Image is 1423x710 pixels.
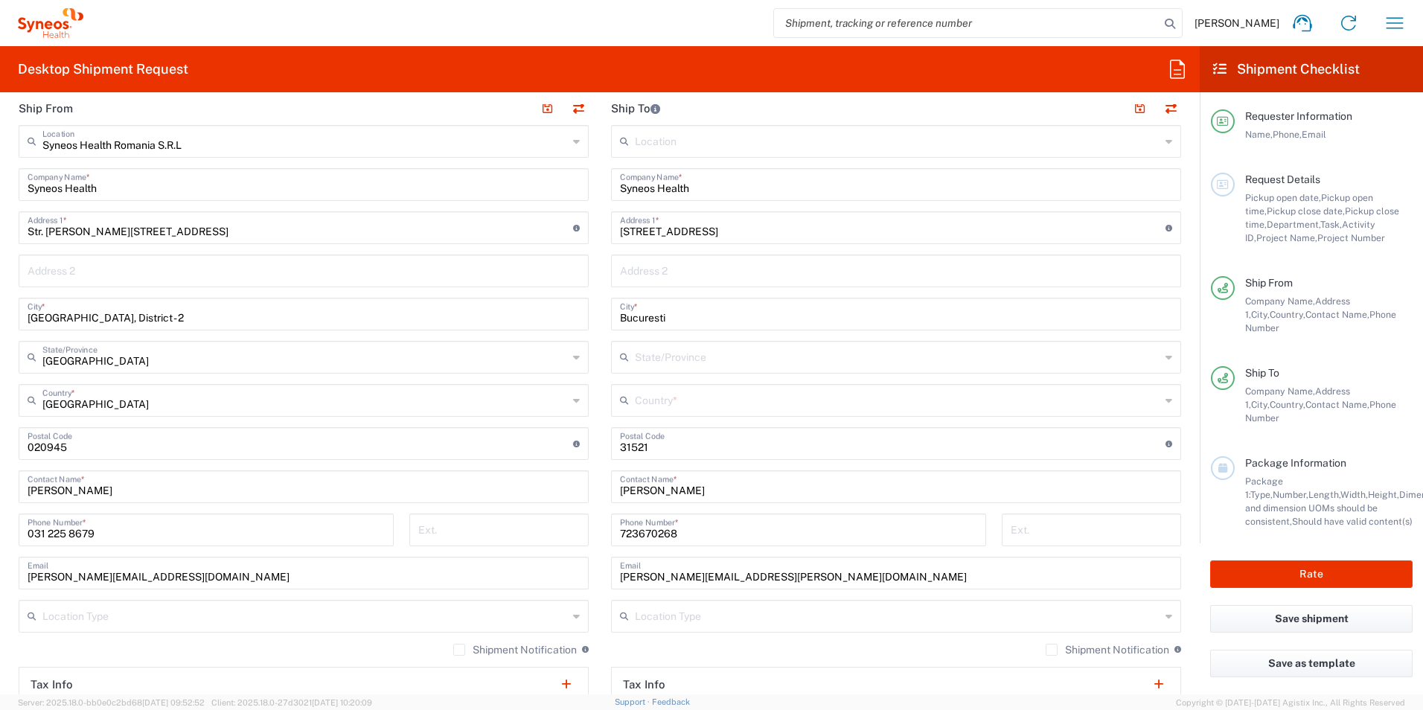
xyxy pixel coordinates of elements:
[1340,489,1368,500] span: Width,
[18,60,188,78] h2: Desktop Shipment Request
[1245,295,1315,307] span: Company Name,
[1245,386,1315,397] span: Company Name,
[1302,129,1326,140] span: Email
[1251,399,1270,410] span: City,
[1245,192,1321,203] span: Pickup open date,
[211,698,372,707] span: Client: 2025.18.0-27d3021
[1210,560,1413,588] button: Rate
[1245,457,1346,469] span: Package Information
[1256,232,1317,243] span: Project Name,
[19,101,73,116] h2: Ship From
[1368,489,1399,500] span: Height,
[18,698,205,707] span: Server: 2025.18.0-bb0e0c2bd68
[1213,60,1360,78] h2: Shipment Checklist
[1245,110,1352,122] span: Requester Information
[774,9,1160,37] input: Shipment, tracking or reference number
[1270,399,1305,410] span: Country,
[1245,129,1273,140] span: Name,
[1305,309,1369,320] span: Contact Name,
[1308,489,1340,500] span: Length,
[1245,367,1279,379] span: Ship To
[312,698,372,707] span: [DATE] 10:20:09
[1270,309,1305,320] span: Country,
[31,677,73,692] h2: Tax Info
[611,101,660,116] h2: Ship To
[1245,476,1283,500] span: Package 1:
[1292,516,1413,527] span: Should have valid content(s)
[1210,650,1413,677] button: Save as template
[1245,277,1293,289] span: Ship From
[1245,173,1320,185] span: Request Details
[615,697,652,706] a: Support
[1267,219,1320,230] span: Department,
[1210,605,1413,633] button: Save shipment
[1273,129,1302,140] span: Phone,
[1320,219,1342,230] span: Task,
[1273,489,1308,500] span: Number,
[1046,644,1169,656] label: Shipment Notification
[453,644,577,656] label: Shipment Notification
[1195,16,1279,30] span: [PERSON_NAME]
[1251,309,1270,320] span: City,
[1176,696,1405,709] span: Copyright © [DATE]-[DATE] Agistix Inc., All Rights Reserved
[623,677,665,692] h2: Tax Info
[1305,399,1369,410] span: Contact Name,
[1317,232,1385,243] span: Project Number
[142,698,205,707] span: [DATE] 09:52:52
[1250,489,1273,500] span: Type,
[652,697,690,706] a: Feedback
[1267,205,1345,217] span: Pickup close date,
